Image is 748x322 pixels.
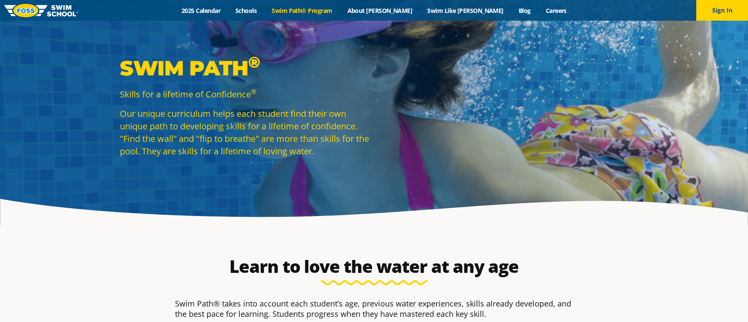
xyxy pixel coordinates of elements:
a: Schools [228,6,264,15]
a: Blog [511,6,538,15]
a: Careers [538,6,574,15]
a: About [PERSON_NAME] [340,6,420,15]
a: Swim Path® Program [264,6,340,15]
a: Swim Like [PERSON_NAME] [420,6,511,15]
a: 2025 Calendar [174,6,228,15]
img: FOSS Swim School Logo [4,4,78,17]
h2: Learn to love the water at any age [171,256,578,277]
p: Skills for a lifetime of Confidence [120,88,370,100]
p: Swim Path® takes into account each student’s age, previous water experiences, skills already deve... [175,298,573,319]
sup: ® [248,53,260,72]
p: Swim Path [120,55,370,81]
p: Our unique curriculum helps each student find their own unique path to developing skills for a li... [120,107,370,157]
sup: ® [251,87,256,96]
